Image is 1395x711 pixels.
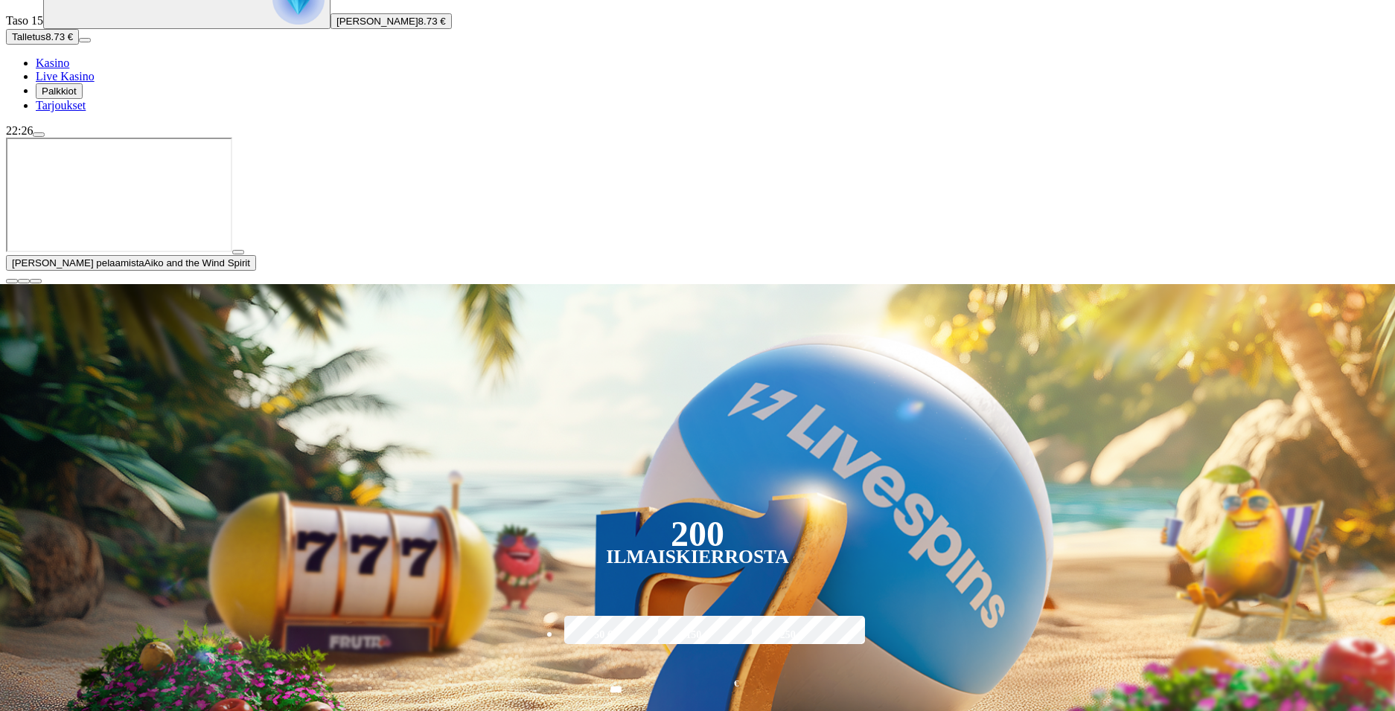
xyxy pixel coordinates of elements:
button: Talletusplus icon8.73 € [6,29,79,45]
a: poker-chip iconLive Kasino [36,70,95,83]
span: 8.73 € [418,16,446,27]
button: play icon [232,250,244,254]
button: [PERSON_NAME] pelaamistaAiko and the Wind Spirit [6,255,256,271]
iframe: Aiko and the Wind Spirit [6,138,232,252]
span: [PERSON_NAME] [336,16,418,27]
button: fullscreen icon [30,279,42,283]
button: reward iconPalkkiot [36,83,83,99]
label: 50 € [561,614,647,657]
span: Taso 15 [6,14,43,27]
button: close icon [6,279,18,283]
button: chevron-down icon [18,279,30,283]
a: diamond iconKasino [36,57,69,69]
span: [PERSON_NAME] pelaamista [12,257,144,268]
button: menu [33,132,45,137]
a: gift-inverted iconTarjoukset [36,99,86,112]
label: 250 € [748,614,834,657]
label: 150 € [654,614,741,657]
div: Ilmaiskierrosta [606,548,789,566]
button: [PERSON_NAME]8.73 € [331,13,452,29]
span: Talletus [12,31,45,42]
span: Tarjoukset [36,99,86,112]
span: 8.73 € [45,31,73,42]
span: Kasino [36,57,69,69]
span: 22:26 [6,124,33,137]
button: menu [79,38,91,42]
span: Live Kasino [36,70,95,83]
span: € [734,677,738,691]
span: Aiko and the Wind Spirit [144,257,250,268]
div: 200 [671,525,724,543]
span: Palkkiot [42,86,77,97]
